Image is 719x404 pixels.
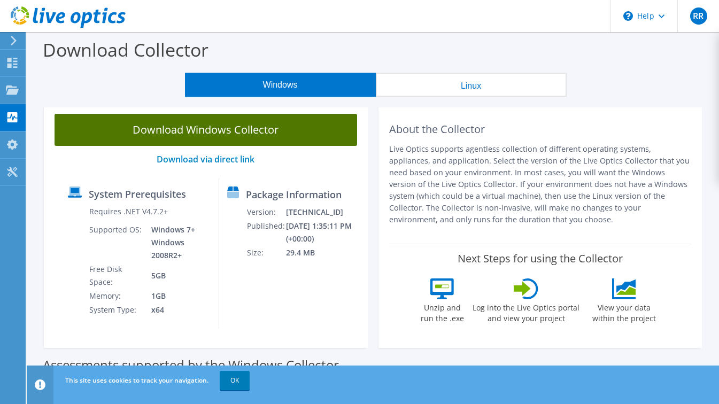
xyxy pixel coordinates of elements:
[690,7,707,25] span: RR
[220,371,250,390] a: OK
[185,73,376,97] button: Windows
[43,37,208,62] label: Download Collector
[585,299,662,324] label: View your data within the project
[285,246,363,260] td: 29.4 MB
[246,246,285,260] td: Size:
[43,360,339,370] label: Assessments supported by the Windows Collector
[389,123,692,136] h2: About the Collector
[285,219,363,246] td: [DATE] 1:35:11 PM (+00:00)
[143,223,210,262] td: Windows 7+ Windows 2008R2+
[376,73,567,97] button: Linux
[246,219,285,246] td: Published:
[89,206,168,217] label: Requires .NET V4.7.2+
[389,143,692,226] p: Live Optics supports agentless collection of different operating systems, appliances, and applica...
[285,205,363,219] td: [TECHNICAL_ID]
[458,252,623,265] label: Next Steps for using the Collector
[246,189,342,200] label: Package Information
[143,289,210,303] td: 1GB
[89,303,144,317] td: System Type:
[157,153,254,165] a: Download via direct link
[472,299,580,324] label: Log into the Live Optics portal and view your project
[623,11,633,21] svg: \n
[89,289,144,303] td: Memory:
[89,223,144,262] td: Supported OS:
[55,114,357,146] a: Download Windows Collector
[418,299,467,324] label: Unzip and run the .exe
[246,205,285,219] td: Version:
[89,189,186,199] label: System Prerequisites
[143,303,210,317] td: x64
[143,262,210,289] td: 5GB
[89,262,144,289] td: Free Disk Space:
[65,376,208,385] span: This site uses cookies to track your navigation.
